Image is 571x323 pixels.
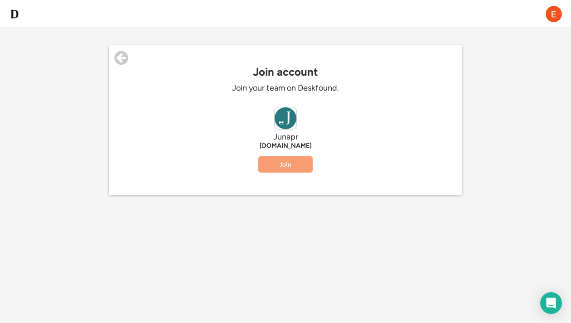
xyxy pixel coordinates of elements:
img: d-whitebg.png [9,9,20,19]
button: Join [258,156,313,173]
img: junapr.com [275,107,296,129]
div: Join your team on Deskfound. [150,83,421,93]
div: Open Intercom Messenger [540,292,562,314]
img: ACg8ocJfoEOpEX6p2J8PLeQa-xBUbt_fGNjurJYYhXBJSdIuGbwf1A=s96-c [546,6,562,22]
div: Junapr [150,132,421,142]
div: Join account [109,66,462,78]
div: [DOMAIN_NAME] [150,142,421,149]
